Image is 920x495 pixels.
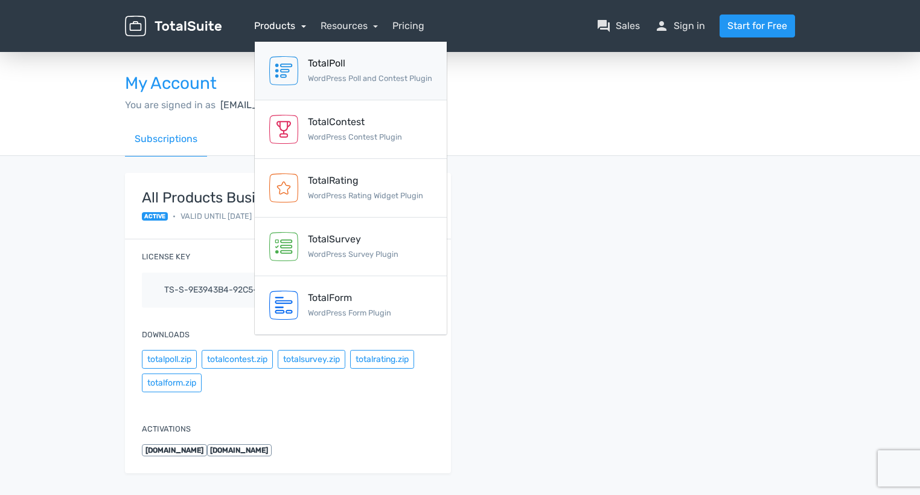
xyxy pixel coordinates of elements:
img: TotalSurvey [269,232,298,261]
img: TotalSuite for WordPress [125,16,222,37]
span: • [173,210,176,222]
div: TotalContest [308,115,402,129]
span: question_answer [596,19,611,33]
span: You are signed in as [125,99,216,111]
strong: All Products Business Subscription [142,190,407,205]
span: [DOMAIN_NAME] [207,444,272,456]
img: TotalForm [269,291,298,320]
a: TotalRating WordPress Rating Widget Plugin [255,159,447,218]
small: WordPress Survey Plugin [308,250,398,259]
div: TotalPoll [308,56,432,71]
span: active [142,212,168,221]
a: TotalSurvey WordPress Survey Plugin [255,218,447,276]
small: WordPress Rating Widget Plugin [308,191,423,200]
a: question_answerSales [596,19,640,33]
a: TotalContest WordPress Contest Plugin [255,100,447,159]
button: totalsurvey.zip [278,350,345,369]
small: WordPress Contest Plugin [308,132,402,141]
a: Pricing [392,19,424,33]
a: Resources [321,20,379,31]
small: WordPress Poll and Contest Plugin [308,74,432,83]
button: totalcontest.zip [202,350,273,369]
a: Products [254,20,306,31]
div: TotalRating [308,173,423,188]
img: TotalPoll [269,56,298,85]
button: totalform.zip [142,374,202,392]
a: personSign in [654,19,705,33]
img: TotalContest [269,115,298,144]
a: TotalPoll WordPress Poll and Contest Plugin [255,42,447,100]
button: totalrating.zip [350,350,414,369]
a: Subscriptions [125,122,207,157]
h3: My Account [125,74,795,93]
label: Activations [142,423,191,435]
a: Start for Free [720,15,795,37]
span: Valid until [DATE] [180,210,252,222]
label: Downloads [142,329,190,340]
span: [EMAIL_ADDRESS][DOMAIN_NAME], [220,99,386,111]
button: totalpoll.zip [142,350,197,369]
a: TotalForm WordPress Form Plugin [255,276,447,335]
img: TotalRating [269,173,298,202]
div: TotalSurvey [308,232,398,247]
label: License key [142,251,190,262]
span: person [654,19,669,33]
small: WordPress Form Plugin [308,308,391,317]
span: [DOMAIN_NAME] [142,444,207,456]
div: TotalForm [308,291,391,305]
